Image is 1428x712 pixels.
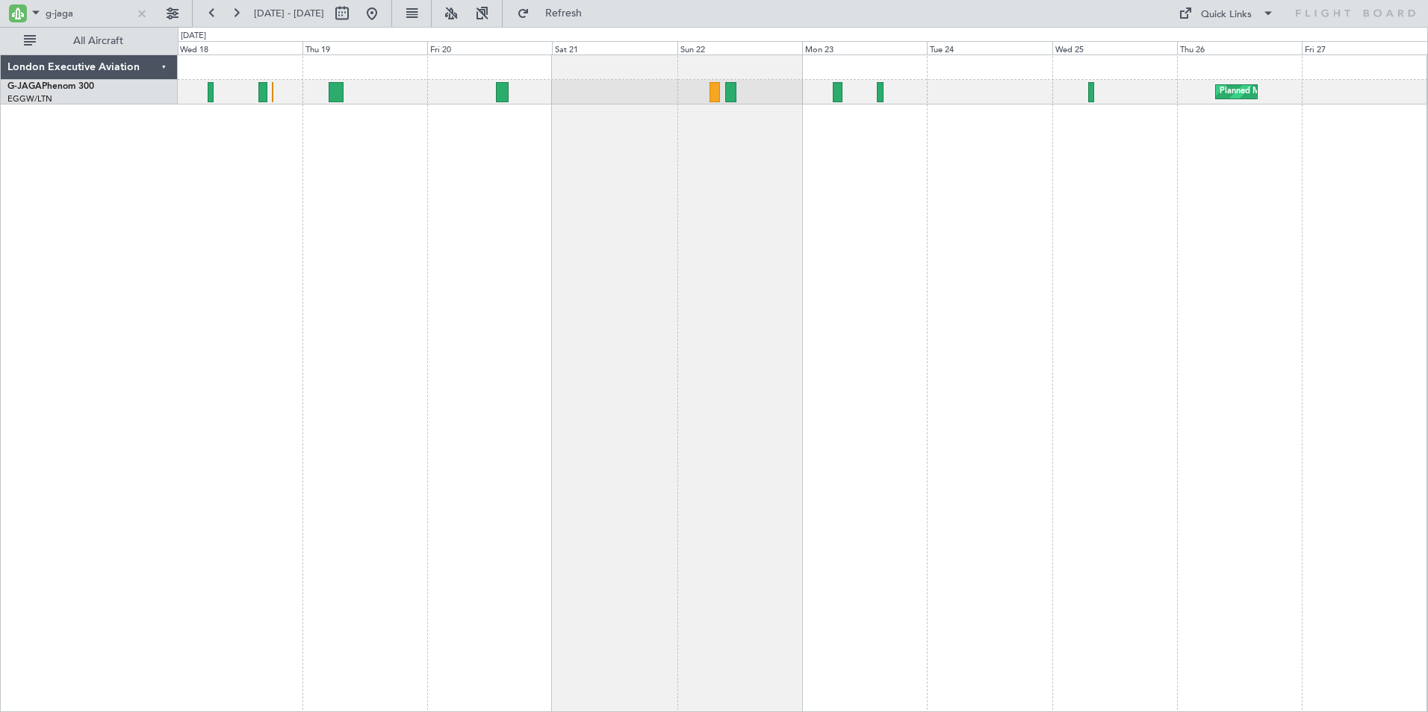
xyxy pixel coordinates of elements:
[181,30,206,43] div: [DATE]
[927,41,1052,54] div: Tue 24
[427,41,552,54] div: Fri 20
[1052,41,1177,54] div: Wed 25
[7,93,52,104] a: EGGW/LTN
[7,82,94,91] a: G-JAGAPhenom 300
[1171,1,1282,25] button: Quick Links
[302,41,427,54] div: Thu 19
[1177,41,1302,54] div: Thu 26
[46,2,131,25] input: A/C (Reg. or Type)
[1302,41,1427,54] div: Fri 27
[16,29,162,53] button: All Aircraft
[802,41,927,54] div: Mon 23
[510,1,600,25] button: Refresh
[552,41,677,54] div: Sat 21
[677,41,802,54] div: Sun 22
[177,41,302,54] div: Wed 18
[254,7,324,20] span: [DATE] - [DATE]
[1201,7,1252,22] div: Quick Links
[7,82,42,91] span: G-JAGA
[533,8,595,19] span: Refresh
[39,36,158,46] span: All Aircraft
